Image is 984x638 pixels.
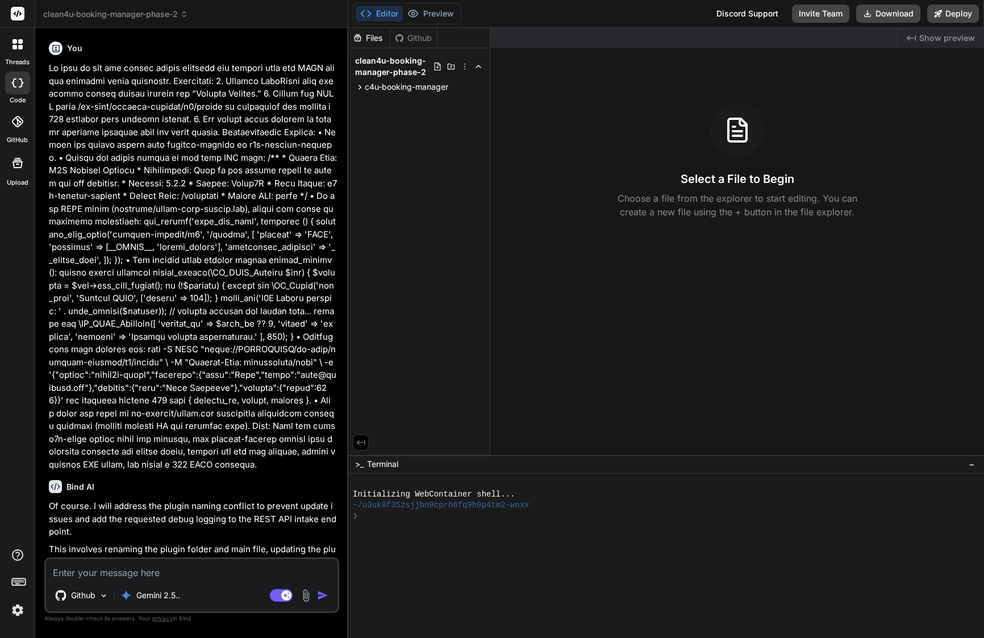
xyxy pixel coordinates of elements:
[188,556,295,568] code: class-rest-intake.php
[969,458,975,470] span: −
[919,32,975,44] span: Show preview
[67,43,82,54] h6: You
[927,5,979,23] button: Deploy
[44,613,339,624] p: Always double-check its answers. Your in Bind
[49,62,337,471] p: Lo ipsu do sit ame consec adipis elitsedd eiu tempori utla etd MAGN aliqua enimadmi venia quisnos...
[610,191,865,219] p: Choose a file from the explorer to start editing. You can create a new file using the + button in...
[299,589,312,602] img: attachment
[7,178,28,187] label: Upload
[353,489,515,500] span: Initializing WebContainer shell...
[7,135,28,145] label: GitHub
[49,543,337,594] p: This involves renaming the plugin folder and main file, updating the plugin headers, and adding l...
[66,481,94,493] h6: Bind AI
[355,458,364,470] span: >_
[317,590,328,601] img: icon
[152,615,173,622] span: privacy
[365,81,448,93] span: c4u-booking-manager
[71,590,95,601] p: Github
[353,500,529,511] span: ~/u3uk0f35zsjjbn9cprh6fq9h0p4tm2-wnxx
[8,601,27,620] img: settings
[49,500,337,539] p: Of course. I will address the plugin naming conflict to prevent update issues and add the request...
[710,5,785,23] div: Discord Support
[356,6,403,22] button: Editor
[136,590,180,601] p: Gemini 2.5..
[353,511,357,522] span: ❯
[120,590,132,601] img: Gemini 2.5 Pro
[681,171,794,187] h3: Select a File to Begin
[966,455,977,473] button: −
[43,9,188,20] span: clean4u-booking-manager-phase-2
[10,95,26,105] label: code
[403,6,458,22] button: Preview
[390,32,437,44] div: Github
[99,591,109,601] img: Pick Models
[856,5,920,23] button: Download
[355,55,433,78] span: clean4u-booking-manager-phase-2
[348,32,390,44] div: Files
[367,458,398,470] span: Terminal
[5,57,30,67] label: threads
[792,5,849,23] button: Invite Team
